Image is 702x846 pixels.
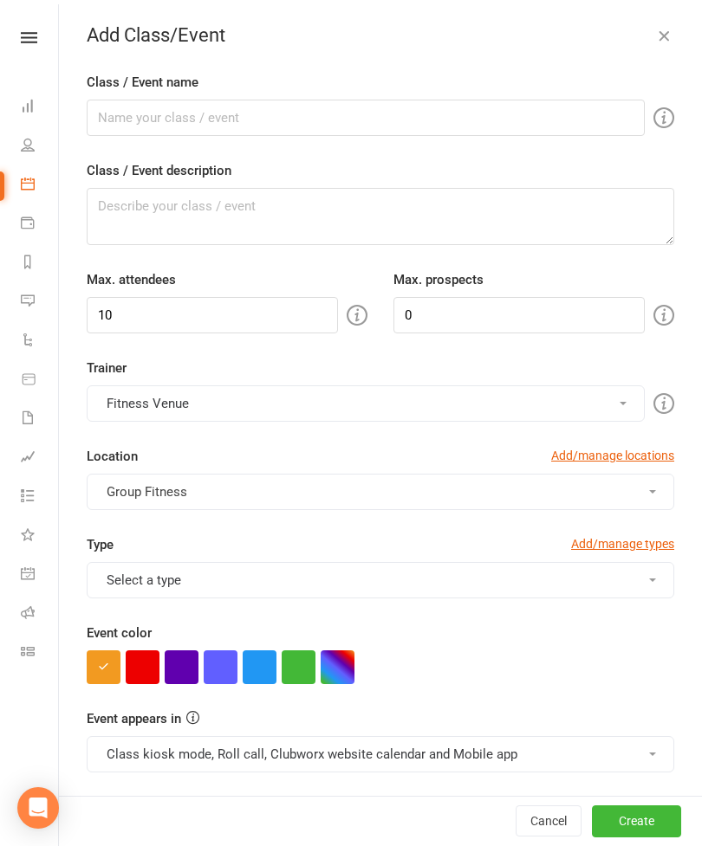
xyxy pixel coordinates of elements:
button: Class kiosk mode, Roll call, Clubworx website calendar and Mobile app [87,736,674,772]
button: Select a type [87,562,674,598]
a: Dashboard [21,88,60,127]
span: Group Fitness [107,484,187,500]
button: Group Fitness [87,474,674,510]
a: People [21,127,60,166]
label: Max. attendees [87,269,176,290]
a: What's New [21,517,60,556]
a: Reports [21,244,60,283]
label: Max. prospects [393,269,484,290]
button: Fitness Venue [87,385,645,422]
label: Event appears in [87,708,181,729]
a: Payments [21,205,60,244]
a: Roll call kiosk mode [21,595,60,634]
a: Calendar [21,166,60,205]
a: Product Sales [21,361,60,400]
button: Cancel [516,806,582,837]
div: Add Class/Event [59,24,702,47]
label: Class / Event description [87,160,231,181]
a: General attendance kiosk mode [21,556,60,595]
a: Add/manage types [571,534,674,553]
div: Open Intercom Messenger [17,787,59,829]
label: Location [87,446,138,467]
label: Class / Event name [87,72,198,93]
a: Class kiosk mode [21,634,60,673]
input: Name your class / event [87,100,645,136]
button: Create [592,806,681,837]
label: Event color [87,623,152,643]
a: Assessments [21,439,60,478]
a: Add/manage locations [551,446,674,465]
label: Type [87,534,114,555]
label: Trainer [87,358,127,378]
